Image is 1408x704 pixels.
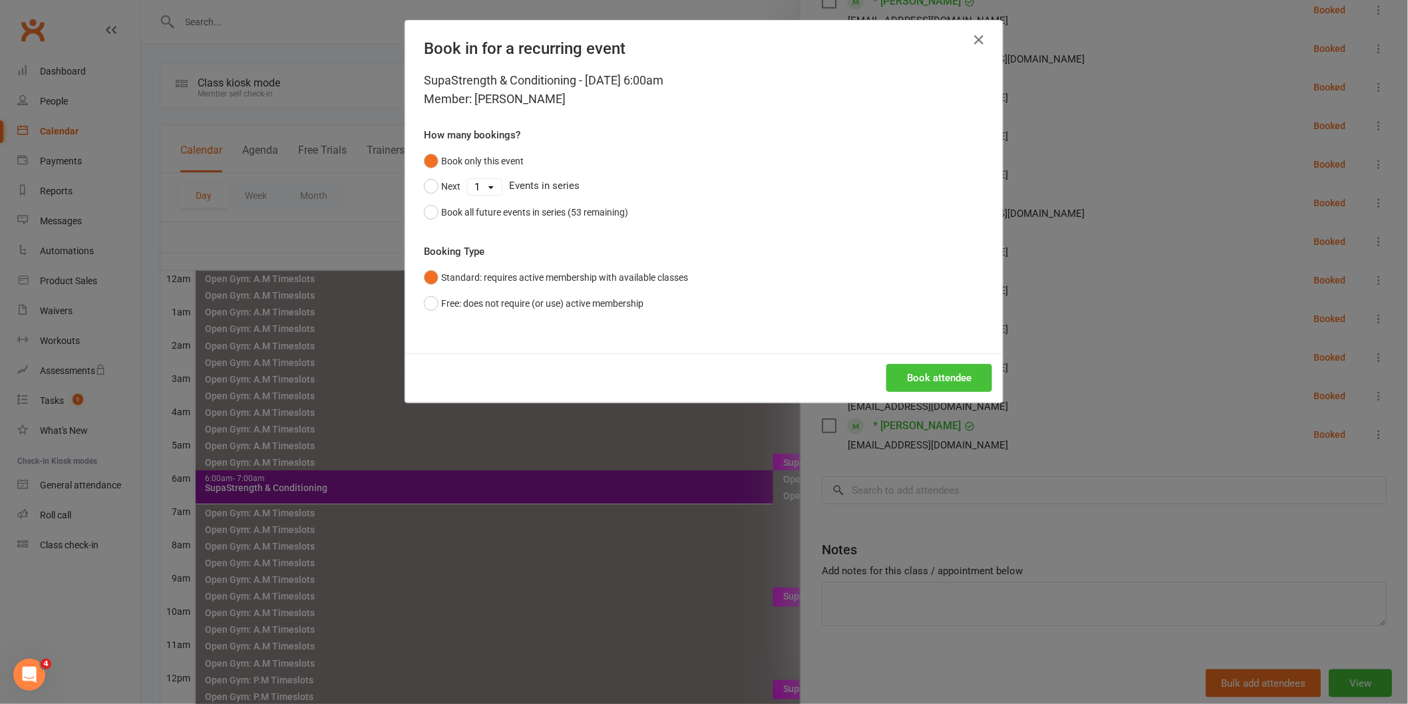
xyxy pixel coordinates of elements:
button: Free: does not require (or use) active membership [424,291,643,316]
div: Book all future events in series (53 remaining) [441,205,628,220]
label: How many bookings? [424,127,520,143]
h4: Book in for a recurring event [424,39,984,58]
iframe: Intercom live chat [13,659,45,691]
button: Standard: requires active membership with available classes [424,265,688,290]
button: Book attendee [886,364,992,392]
button: Close [968,29,989,51]
button: Next [424,174,460,199]
label: Booking Type [424,244,484,260]
div: SupaStrength & Conditioning - [DATE] 6:00am Member: [PERSON_NAME] [424,71,984,108]
button: Book only this event [424,148,524,174]
div: Events in series [424,174,984,199]
span: 4 [41,659,51,669]
button: Book all future events in series (53 remaining) [424,200,628,225]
